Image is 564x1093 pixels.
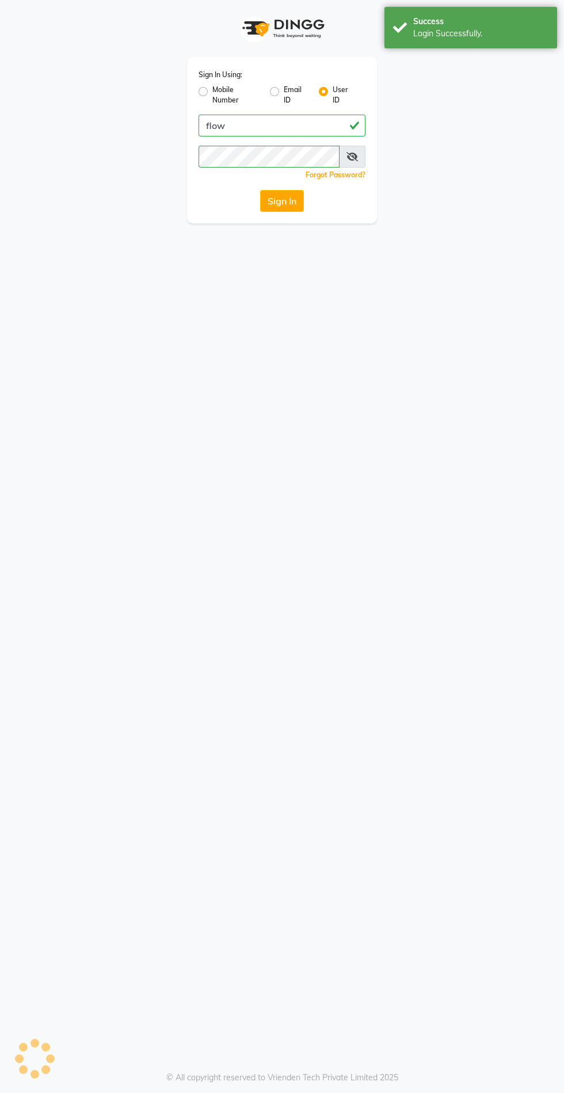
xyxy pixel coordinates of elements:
[413,28,548,40] div: Login Successfully.
[212,85,261,105] label: Mobile Number
[284,85,310,105] label: Email ID
[199,115,365,136] input: Username
[199,70,242,80] label: Sign In Using:
[199,146,340,168] input: Username
[306,170,365,179] a: Forgot Password?
[413,16,548,28] div: Success
[333,85,356,105] label: User ID
[260,190,304,212] button: Sign In
[236,12,328,45] img: logo1.svg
